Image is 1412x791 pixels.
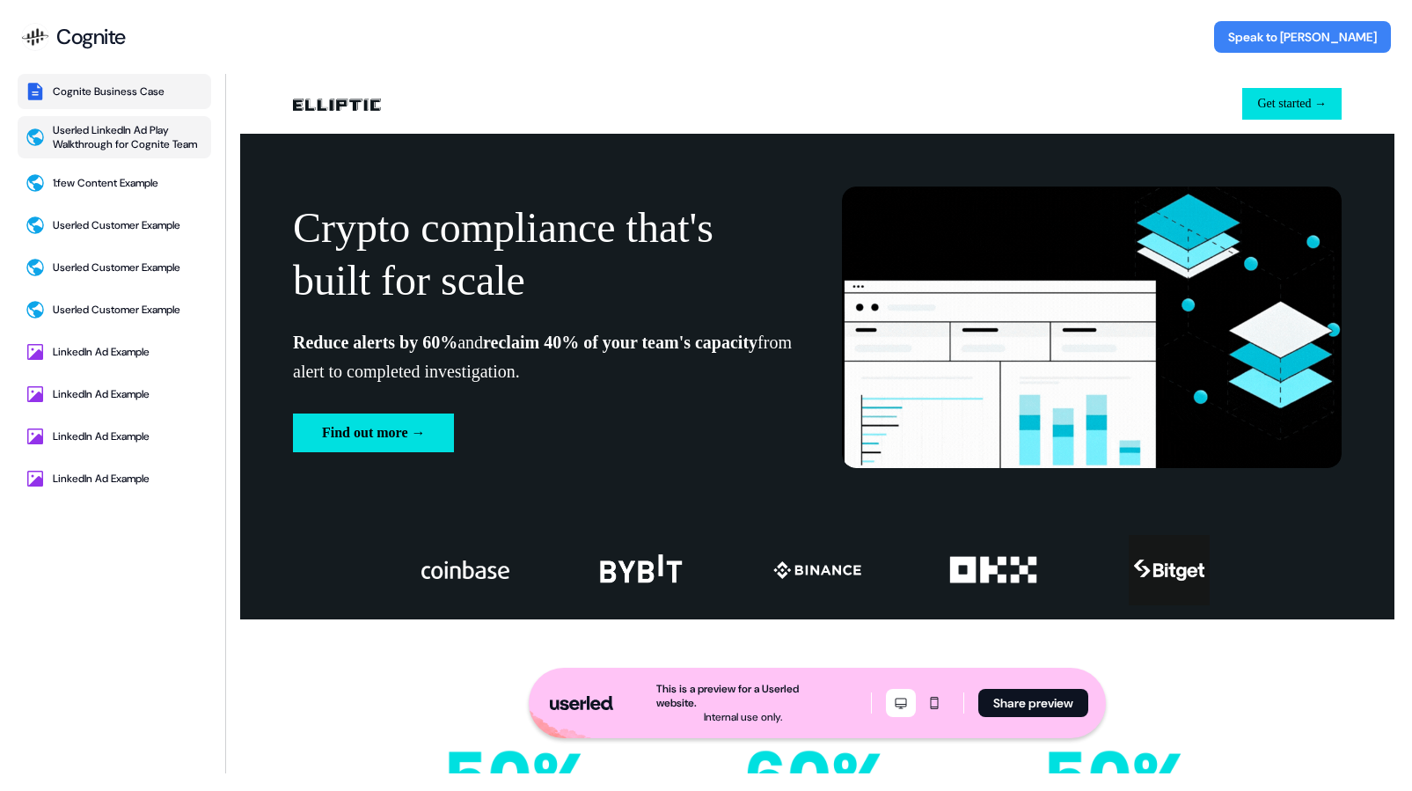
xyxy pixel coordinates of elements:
div: This is a preview for a Userled website. [416,608,589,636]
div: 1:few Content Example [53,176,158,190]
button: Userled Customer Example [18,292,211,327]
div: LinkedIn Ad Example [53,472,150,486]
button: Get started → [1002,14,1101,46]
button: Userled Customer Example [18,208,211,243]
div: Cognite [56,24,126,50]
strong: Reduce alerts by 60% [53,259,217,278]
div: LinkedIn Ad Example [53,387,150,401]
div: Cognite Business Case [53,84,165,99]
button: Userled LinkedIn Ad Play Walkthrough for Cognite Team [18,116,211,158]
button: Cognite Business Case [18,74,211,109]
button: Share preview [738,615,848,643]
p: Crypto compliance that's built for scale [53,128,552,233]
div: Userled Customer Example [53,218,180,232]
button: Userled Customer Example [18,250,211,285]
div: Internal use only. [464,636,542,650]
div: LinkedIn Ad Example [53,345,150,359]
p: Save time and money [319,590,835,642]
button: Mobile mode [679,615,709,643]
button: Speak to [PERSON_NAME] [1214,21,1391,53]
button: LinkedIn Ad Example [18,334,211,370]
button: LinkedIn Ad Example [18,377,211,412]
button: Desktop mode [646,615,676,643]
div: Userled LinkedIn Ad Play Walkthrough for Cognite Team [53,123,204,151]
div: LinkedIn Ad Example [53,429,150,443]
button: 1:few Content Example [18,165,211,201]
button: LinkedIn Ad Example [18,419,211,454]
div: Userled Customer Example [53,260,180,275]
button: Find out more → [53,340,214,378]
div: Userled Customer Example [53,303,180,317]
p: and from alert to completed investigation. [53,254,552,311]
button: LinkedIn Ad Example [18,461,211,496]
strong: reclaim 40% of your team's capacity [243,259,517,278]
